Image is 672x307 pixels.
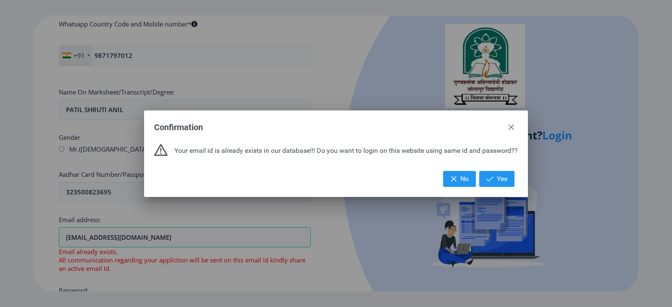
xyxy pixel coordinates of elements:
button: Yes [479,171,514,187]
span: No [460,175,469,183]
span: Yes [497,175,507,183]
button: No [443,171,476,187]
span: Confirmation [154,123,203,131]
span: Your email id is already exists in our database!!! Do you want to login on this website using sam... [174,147,518,155]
